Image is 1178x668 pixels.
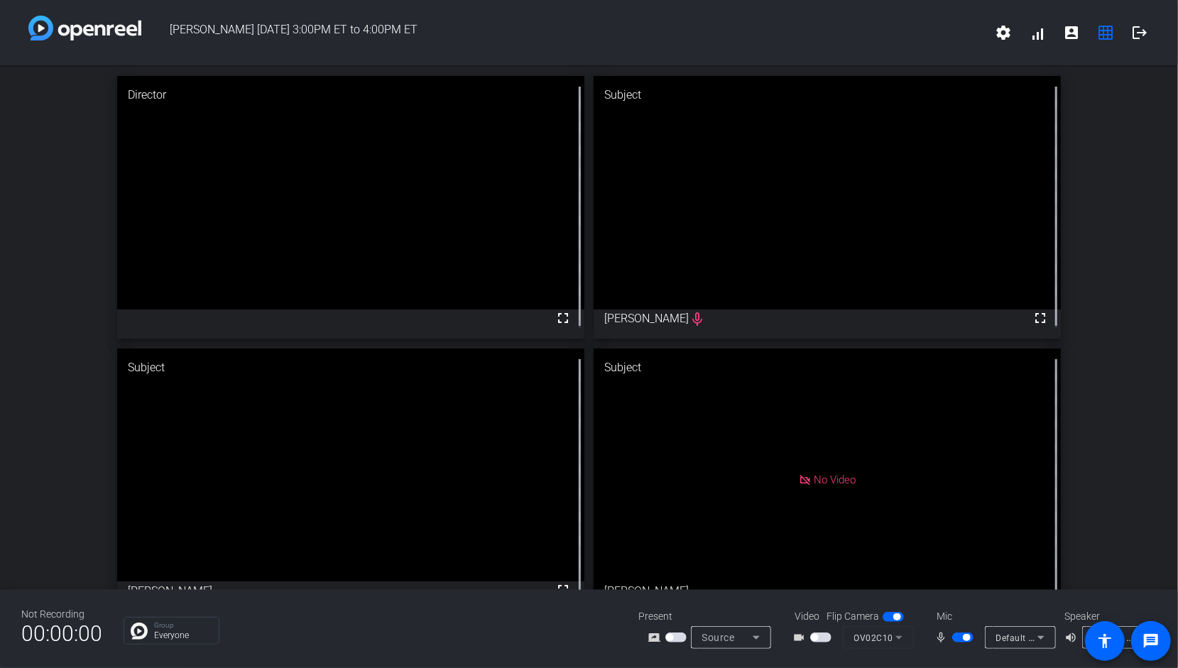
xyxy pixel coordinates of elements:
mat-icon: logout [1131,24,1148,41]
p: Everyone [154,631,212,640]
img: white-gradient.svg [28,16,141,40]
mat-icon: grid_on [1097,24,1114,41]
mat-icon: fullscreen [555,581,572,598]
span: 00:00:00 [21,616,102,651]
mat-icon: videocam_outline [793,629,810,646]
mat-icon: fullscreen [1032,310,1049,327]
p: Group [154,622,212,629]
div: Director [117,76,584,114]
span: Source [702,632,735,643]
mat-icon: accessibility [1096,633,1113,650]
mat-icon: settings [995,24,1012,41]
mat-icon: message [1142,633,1160,650]
mat-icon: fullscreen [555,310,572,327]
button: signal_cellular_alt [1020,16,1054,50]
span: [PERSON_NAME] [DATE] 3:00PM ET to 4:00PM ET [141,16,986,50]
img: Chat Icon [131,623,148,640]
div: Not Recording [21,607,102,622]
div: Present [638,609,780,624]
div: Subject [594,76,1061,114]
div: Mic [922,609,1064,624]
span: Flip Camera [827,609,879,624]
span: Video [795,609,819,624]
mat-icon: account_box [1063,24,1080,41]
mat-icon: screen_share_outline [648,629,665,646]
mat-icon: volume_up [1064,629,1081,646]
span: No Video [814,473,856,486]
div: Speaker [1064,609,1150,624]
div: Subject [117,349,584,387]
mat-icon: mic_none [935,629,952,646]
div: Subject [594,349,1061,387]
